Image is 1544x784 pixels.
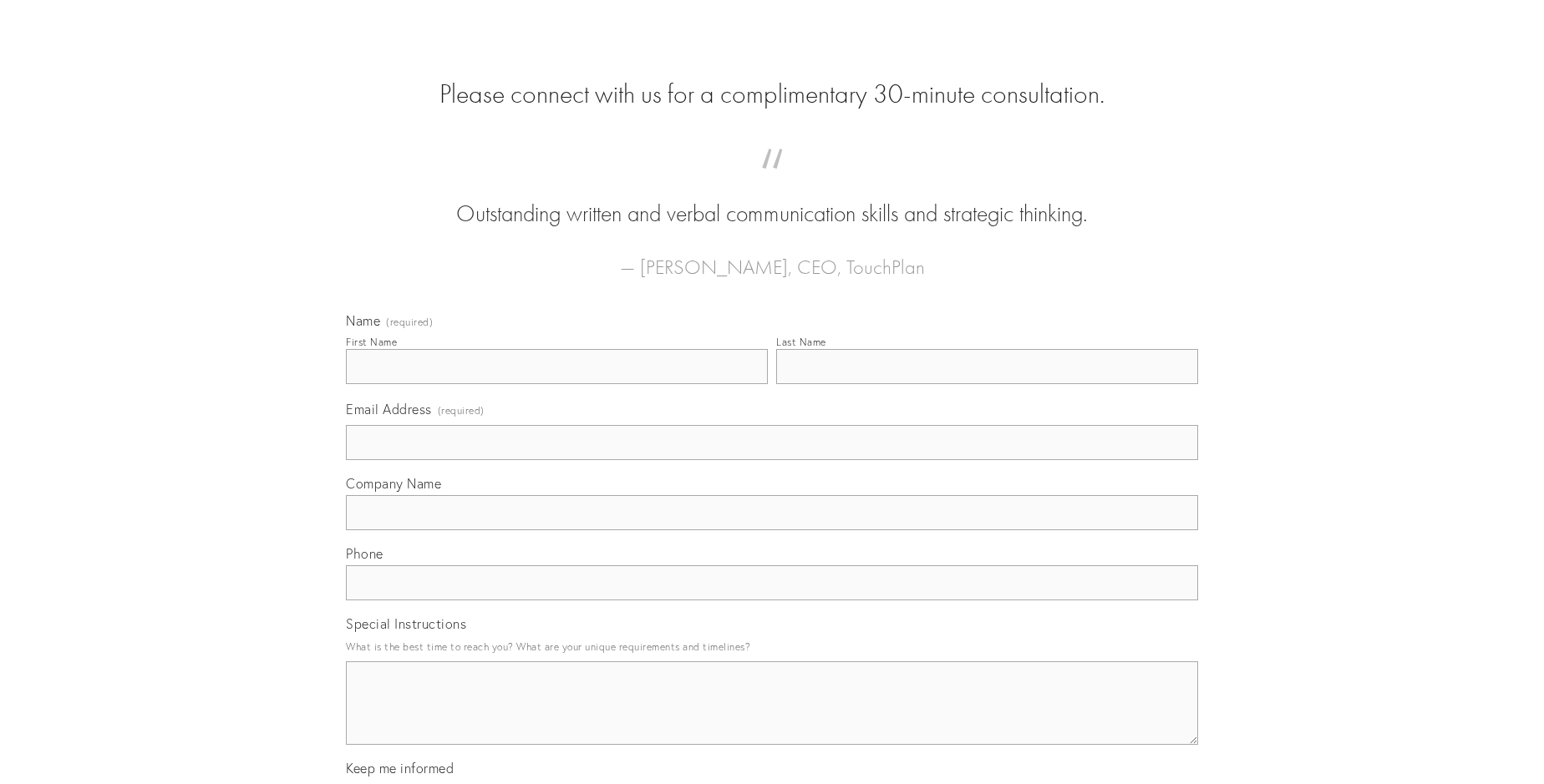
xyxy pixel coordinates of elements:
span: Keep me informed [346,760,454,776]
p: What is the best time to reach you? What are your unique requirements and timelines? [346,635,1198,658]
span: Email Address [346,401,432,417]
h2: Please connect with us for a complimentary 30-minute consultation. [346,78,1198,110]
span: (required) [438,399,485,422]
div: Last Name [776,336,826,348]
span: Company Name [346,475,441,492]
figcaption: — [PERSON_NAME], CEO, TouchPlan [373,230,1171,284]
div: First Name [346,336,397,348]
span: (required) [386,317,433,327]
span: “ [373,165,1171,198]
span: Special Instructions [346,615,466,632]
blockquote: Outstanding written and verbal communication skills and strategic thinking. [373,165,1171,230]
span: Name [346,312,380,329]
span: Phone [346,545,383,562]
